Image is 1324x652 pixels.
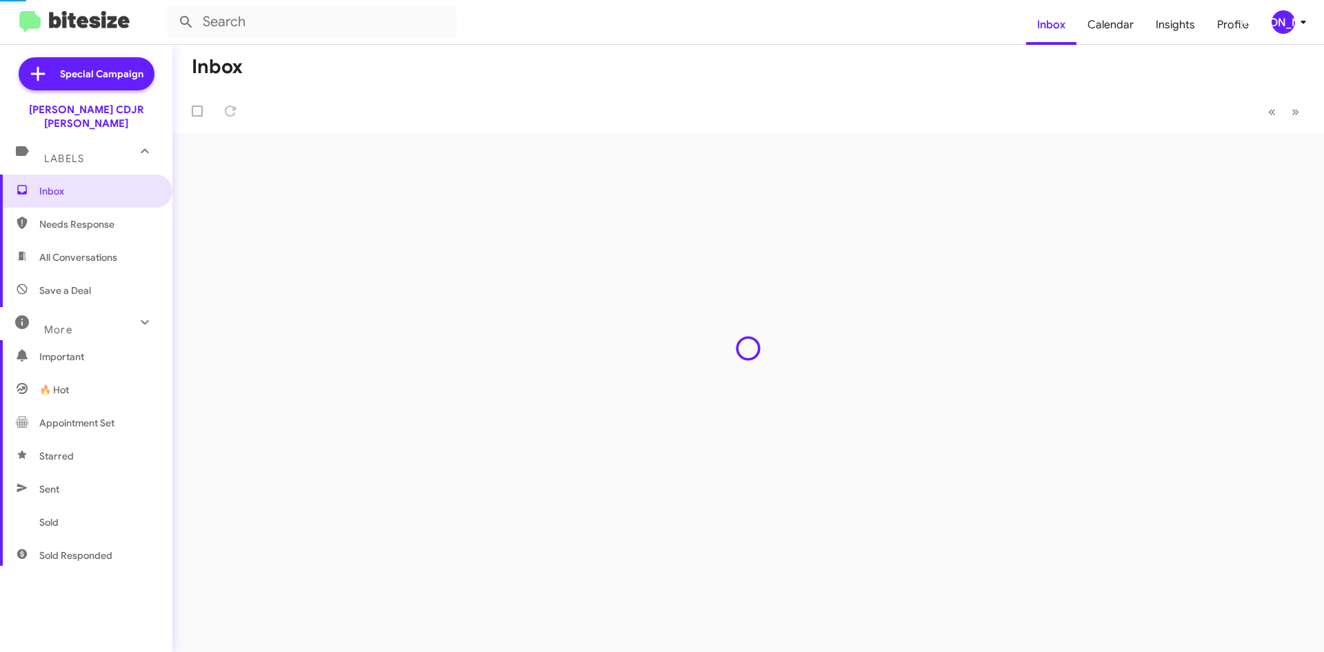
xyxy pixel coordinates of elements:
span: All Conversations [39,250,117,264]
a: Special Campaign [19,57,154,90]
span: Sold [39,515,59,529]
nav: Page navigation example [1261,97,1307,126]
button: Previous [1260,97,1284,126]
input: Search [167,6,457,39]
span: Labels [44,152,84,165]
span: More [44,324,72,336]
span: Needs Response [39,217,157,231]
a: Calendar [1076,5,1145,45]
span: Sent [39,482,59,496]
span: » [1292,103,1299,120]
span: Save a Deal [39,284,91,297]
button: Next [1283,97,1307,126]
div: [PERSON_NAME] [1272,10,1295,34]
span: « [1268,103,1276,120]
span: Starred [39,449,74,463]
span: Appointment Set [39,416,114,430]
a: Inbox [1026,5,1076,45]
span: 🔥 Hot [39,383,69,397]
h1: Inbox [192,56,243,78]
a: Insights [1145,5,1206,45]
span: Inbox [39,184,157,198]
a: Profile [1206,5,1260,45]
span: Special Campaign [60,67,143,81]
button: [PERSON_NAME] [1260,10,1309,34]
span: Sold Responded [39,549,112,562]
span: Important [39,350,157,364]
